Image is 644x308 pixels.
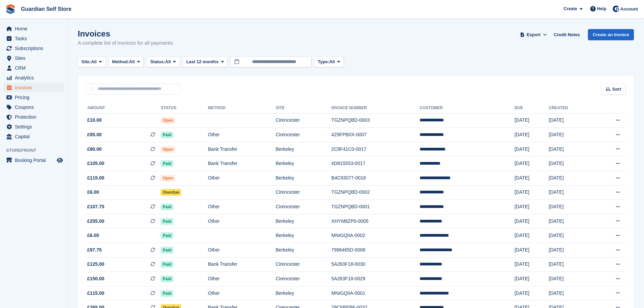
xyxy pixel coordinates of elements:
[331,257,420,272] td: 5A263F18-0030
[276,229,331,243] td: Berkeley
[331,243,420,258] td: 7996465D-0008
[276,103,331,114] th: Site
[165,58,171,65] span: All
[87,160,104,167] span: £105.00
[56,156,64,164] a: Preview store
[208,200,276,214] td: Other
[515,272,549,286] td: [DATE]
[331,128,420,142] td: 4Z9FPB0X-0007
[150,58,165,65] span: Status:
[515,142,549,157] td: [DATE]
[515,113,549,128] td: [DATE]
[549,214,593,229] td: [DATE]
[3,73,64,82] a: menu
[420,103,515,114] th: Customer
[331,229,420,243] td: MNIGQIIA-0002
[515,200,549,214] td: [DATE]
[86,103,161,114] th: Amount
[564,5,577,12] span: Create
[15,156,55,165] span: Booking Portal
[588,29,634,40] a: Create an Invoice
[331,214,420,229] td: XHYM8ZP0-0005
[208,128,276,142] td: Other
[161,160,173,167] span: Paid
[15,83,55,92] span: Invoices
[620,6,638,13] span: Account
[549,200,593,214] td: [DATE]
[161,204,173,210] span: Paid
[276,257,331,272] td: Cirencester
[161,261,173,268] span: Paid
[87,261,104,268] span: £125.00
[515,286,549,301] td: [DATE]
[81,58,91,65] span: Site:
[276,171,331,186] td: Berkeley
[15,34,55,43] span: Tasks
[15,112,55,122] span: Protection
[331,142,420,157] td: 2C8F41C0-0017
[87,189,99,196] span: £6.00
[515,214,549,229] td: [DATE]
[329,58,335,65] span: All
[161,117,175,124] span: Open
[515,229,549,243] td: [DATE]
[276,272,331,286] td: Cirencester
[161,103,208,114] th: Status
[3,112,64,122] a: menu
[78,29,173,38] h1: Invoices
[549,103,593,114] th: Created
[549,128,593,142] td: [DATE]
[87,232,99,239] span: £6.00
[15,73,55,82] span: Analytics
[551,29,582,40] a: Credit Notes
[515,128,549,142] td: [DATE]
[87,131,102,138] span: £95.00
[331,286,420,301] td: MNIGQIIA-0001
[331,171,420,186] td: B4C93077-0018
[15,53,55,63] span: Sites
[208,157,276,171] td: Bank Transfer
[208,214,276,229] td: Other
[15,93,55,102] span: Pricing
[3,122,64,132] a: menu
[6,147,67,154] span: Storefront
[549,286,593,301] td: [DATE]
[314,56,344,68] button: Type: All
[331,200,420,214] td: TGZNPQBD-0001
[129,58,135,65] span: All
[549,229,593,243] td: [DATE]
[109,56,144,68] button: Method: All
[183,56,228,68] button: Last 12 months
[15,44,55,53] span: Subscriptions
[87,218,104,225] span: £255.00
[3,102,64,112] a: menu
[515,257,549,272] td: [DATE]
[515,243,549,258] td: [DATE]
[549,142,593,157] td: [DATE]
[331,103,420,114] th: Invoice Number
[331,157,420,171] td: 4D815553-0017
[87,246,102,254] span: £97.75
[208,272,276,286] td: Other
[276,243,331,258] td: Berkeley
[78,39,173,47] p: A complete list of invoices for all payments
[161,276,173,282] span: Paid
[597,5,606,12] span: Help
[276,185,331,200] td: Cirencester
[3,44,64,53] a: menu
[161,247,173,254] span: Paid
[527,31,541,38] span: Export
[515,185,549,200] td: [DATE]
[331,185,420,200] td: TGZNPQBD-0002
[276,128,331,142] td: Cirencester
[112,58,129,65] span: Method:
[208,142,276,157] td: Bank Transfer
[208,243,276,258] td: Other
[87,203,104,210] span: £107.75
[3,53,64,63] a: menu
[161,146,175,153] span: Open
[331,272,420,286] td: 5A263F18-0029
[161,290,173,297] span: Paid
[18,3,74,15] a: Guardian Self Store
[161,189,181,196] span: Overdue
